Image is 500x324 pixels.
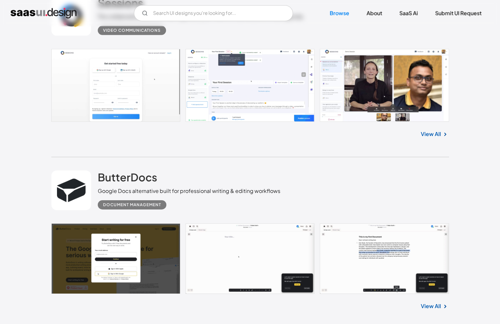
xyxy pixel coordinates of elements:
form: Email Form [134,5,293,21]
a: View All [421,130,441,138]
h2: ButterDocs [98,170,157,184]
a: home [11,8,77,19]
div: Document Management [103,201,161,209]
a: View All [421,302,441,310]
a: SaaS Ai [391,6,426,21]
a: Browse [322,6,357,21]
div: Video Communications [103,26,161,34]
a: ButterDocs [98,170,157,187]
a: Submit UI Request [427,6,489,21]
input: Search UI designs you're looking for... [134,5,293,21]
div: Google Docs alternative built for professional writing & editing workflows [98,187,280,195]
a: About [359,6,390,21]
